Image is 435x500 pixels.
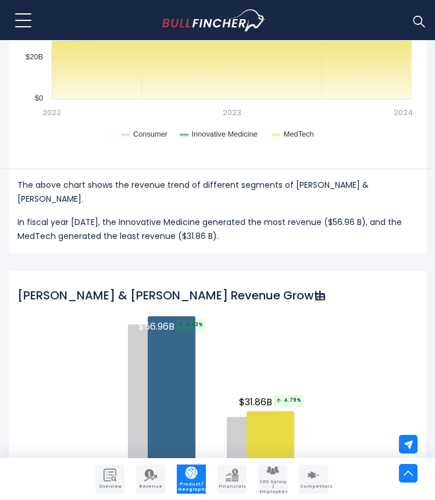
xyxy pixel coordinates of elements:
text: MedTech [284,130,314,138]
span: Financials [219,484,245,489]
span: 4.79% [274,395,304,407]
a: Company Employees [258,465,287,494]
span: $31.86B [239,395,305,409]
a: Company Overview [95,465,124,494]
text: 2022 [42,107,61,118]
p: In fiscal year [DATE], the Innovative Medicine generated the most revenue ($56.96 B), and the Med... [17,215,418,243]
text: 2024 [394,107,413,118]
span: Product / Geography [178,482,205,492]
span: Overview [97,484,123,489]
tspan: [PERSON_NAME] & [PERSON_NAME] Revenue Growth Drivers [17,287,368,303]
span: CEO Salary / Employees [259,480,286,494]
a: Company Competitors [299,465,328,494]
span: Competitors [300,484,327,489]
text: $0 [35,94,43,102]
text: Consumer [133,130,168,138]
img: Bullfincher logo [162,9,266,31]
p: The above chart shows the revenue trend of different segments of [PERSON_NAME] & [PERSON_NAME]. [17,178,418,206]
text: 2023 [223,107,241,118]
span: 4.03% [176,319,205,331]
span: $56.96B [138,319,207,334]
span: Revenue [137,484,164,489]
a: Go to homepage [162,9,287,31]
a: Company Financials [217,465,247,494]
a: Company Product/Geography [177,465,206,494]
a: Company Revenue [136,465,165,494]
text: Innovative Medicine [192,130,258,138]
text: $20B [26,52,43,61]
